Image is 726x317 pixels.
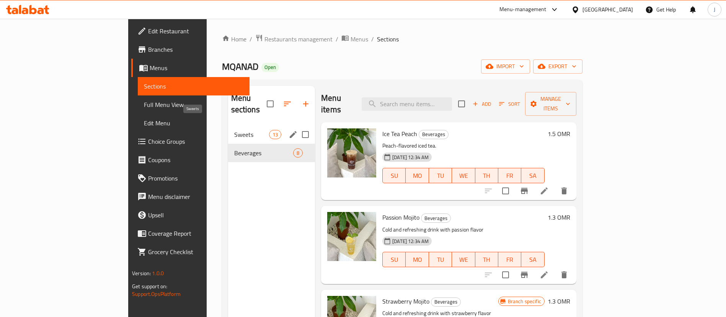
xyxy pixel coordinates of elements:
a: Promotions [131,169,250,187]
span: Beverages [234,148,293,158]
input: search [362,97,452,111]
a: Coverage Report [131,224,250,243]
span: WE [455,254,472,265]
span: [DATE] 12:34 AM [389,238,432,245]
button: SU [382,252,406,267]
span: Beverages [421,214,450,223]
div: [GEOGRAPHIC_DATA] [582,5,633,14]
span: TU [432,170,449,181]
span: SU [386,254,403,265]
span: SA [524,170,541,181]
span: MQANAD [222,58,258,75]
span: Menu disclaimer [148,192,243,201]
span: Upsell [148,210,243,220]
span: TH [478,170,495,181]
span: FR [501,170,518,181]
span: Promotions [148,174,243,183]
button: delete [555,266,573,284]
li: / [250,34,252,44]
a: Menus [341,34,368,44]
span: Coverage Report [148,229,243,238]
a: Edit Restaurant [131,22,250,40]
button: WE [452,252,475,267]
a: Upsell [131,206,250,224]
button: TH [475,252,498,267]
span: Beverages [419,130,448,139]
span: [DATE] 12:34 AM [389,154,432,161]
span: Grocery Checklist [148,247,243,256]
span: Sections [144,82,243,91]
span: export [539,62,576,71]
span: Branch specific [505,298,544,305]
p: Cold and refreshing drink with passion flavor [382,225,545,235]
span: WE [455,170,472,181]
a: Menus [131,59,250,77]
a: Menu disclaimer [131,187,250,206]
span: Sort items [494,98,525,110]
span: Add [471,100,492,108]
span: Passion Mojito [382,212,419,223]
button: SU [382,168,406,183]
span: Branches [148,45,243,54]
button: MO [406,252,429,267]
button: MO [406,168,429,183]
li: / [371,34,374,44]
button: Branch-specific-item [515,266,533,284]
a: Sections [138,77,250,95]
span: Sections [377,34,399,44]
button: Add section [297,95,315,113]
div: Beverages8 [228,144,315,162]
span: Select to update [498,267,514,283]
span: Add item [470,98,494,110]
button: FR [498,252,521,267]
span: TU [432,254,449,265]
span: Open [261,64,279,71]
li: / [336,34,338,44]
a: Edit menu item [540,186,549,195]
button: delete [555,182,573,200]
span: Select to update [498,183,514,199]
span: Menus [351,34,368,44]
button: export [533,59,582,74]
a: Edit Menu [138,114,250,132]
span: SU [386,170,403,181]
h2: Menu items [321,92,352,115]
button: Sort [497,98,522,110]
a: Coupons [131,151,250,169]
button: Branch-specific-item [515,182,533,200]
span: Edit Restaurant [148,26,243,36]
span: 13 [269,131,281,138]
span: Manage items [531,94,570,113]
a: Support.OpsPlatform [132,289,181,299]
span: 1.0.0 [152,268,164,278]
span: Coupons [148,155,243,164]
a: Branches [131,40,250,59]
div: items [293,148,303,158]
img: Passion Mojito [327,212,376,261]
button: Manage items [525,92,576,116]
h6: 1.3 OMR [548,212,570,223]
span: Select all sections [262,96,278,112]
div: Beverages [419,130,449,139]
span: Beverages [431,297,460,306]
div: Sweets13edit [228,125,315,144]
a: Grocery Checklist [131,243,250,261]
button: TU [429,168,452,183]
span: Sort sections [278,95,297,113]
a: Choice Groups [131,132,250,151]
button: edit [287,129,299,140]
button: FR [498,168,521,183]
span: FR [501,254,518,265]
div: Beverages [431,297,461,307]
span: MO [409,170,426,181]
span: TH [478,254,495,265]
span: 8 [294,149,302,157]
nav: Menu sections [228,122,315,165]
img: Ice Tea Peach [327,128,376,177]
div: Beverages [421,214,451,223]
div: Menu-management [499,5,547,14]
span: SA [524,254,541,265]
span: Version: [132,268,151,278]
button: SA [521,168,544,183]
span: Menus [150,63,243,72]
